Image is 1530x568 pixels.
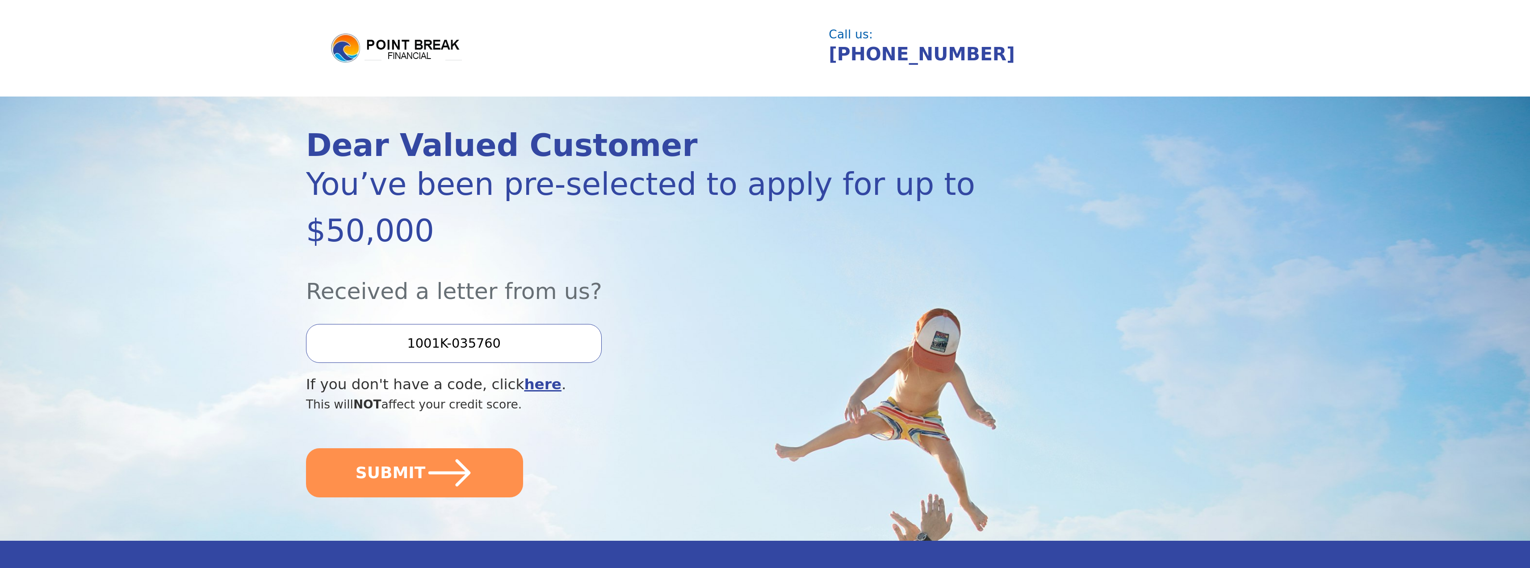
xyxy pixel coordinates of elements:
[306,395,1086,413] div: This will affect your credit score.
[330,32,464,64] img: logo.png
[306,254,1086,308] div: Received a letter from us?
[306,448,523,497] button: SUBMIT
[829,29,1211,40] div: Call us:
[306,130,1086,161] div: Dear Valued Customer
[524,376,562,393] a: here
[353,397,381,411] span: NOT
[306,324,602,362] input: Enter your Offer Code:
[306,161,1086,254] div: You’ve been pre-selected to apply for up to $50,000
[306,374,1086,395] div: If you don't have a code, click .
[829,43,1015,65] a: [PHONE_NUMBER]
